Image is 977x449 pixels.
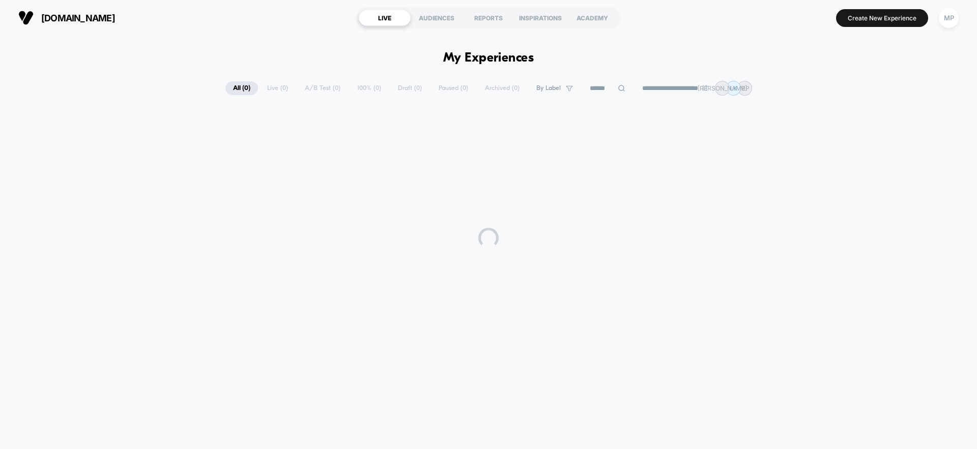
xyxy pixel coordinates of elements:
[18,10,34,25] img: Visually logo
[463,10,514,26] div: REPORTS
[359,10,411,26] div: LIVE
[41,13,115,23] span: [DOMAIN_NAME]
[15,10,118,26] button: [DOMAIN_NAME]
[836,9,928,27] button: Create New Experience
[225,81,258,95] span: All ( 0 )
[411,10,463,26] div: AUDIENCES
[443,51,534,66] h1: My Experiences
[936,8,962,28] button: MP
[566,10,618,26] div: ACADEMY
[698,84,747,92] p: [PERSON_NAME]
[514,10,566,26] div: INSPIRATIONS
[536,84,561,92] span: By Label
[939,8,959,28] div: MP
